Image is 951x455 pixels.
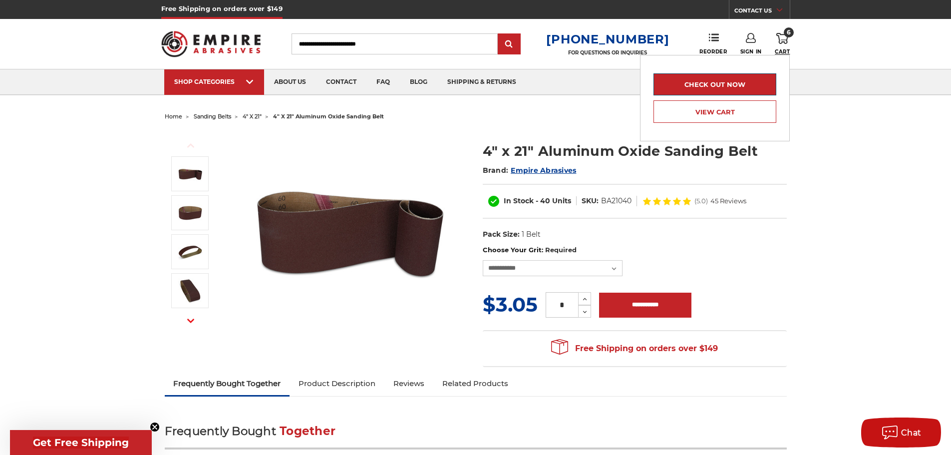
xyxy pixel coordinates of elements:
[264,69,316,95] a: about us
[901,428,922,438] span: Chat
[290,373,384,395] a: Product Description
[194,113,231,120] a: sanding belts
[483,292,538,317] span: $3.05
[699,48,727,55] span: Reorder
[384,373,433,395] a: Reviews
[178,239,203,264] img: 4" x 21" Sanding Belt - Aluminum Oxide
[601,196,632,206] dd: BA21040
[699,33,727,54] a: Reorder
[280,424,335,438] span: Together
[165,424,276,438] span: Frequently Bought
[734,5,790,19] a: CONTACT US
[511,166,576,175] a: Empire Abrasives
[740,48,762,55] span: Sign In
[174,78,254,85] div: SHOP CATEGORIES
[161,24,261,63] img: Empire Abrasives
[316,69,366,95] a: contact
[775,48,790,55] span: Cart
[499,34,519,54] input: Submit
[179,310,203,332] button: Next
[552,196,571,205] span: Units
[433,373,517,395] a: Related Products
[545,246,577,254] small: Required
[861,418,941,448] button: Chat
[483,245,787,255] label: Choose Your Grit:
[178,161,203,186] img: 4" x 21" Aluminum Oxide Sanding Belt
[694,198,708,204] span: (5.0)
[178,200,203,225] img: 4" x 21" AOX Sanding Belt
[179,135,203,156] button: Previous
[165,113,182,120] a: home
[536,196,538,205] span: -
[784,27,794,37] span: 6
[400,69,437,95] a: blog
[653,73,776,95] a: Check out now
[165,373,290,395] a: Frequently Bought Together
[250,131,450,331] img: 4" x 21" Aluminum Oxide Sanding Belt
[178,278,203,303] img: 4" x 21" Sanding Belt - AOX
[710,198,746,204] span: 45 Reviews
[366,69,400,95] a: faq
[150,422,160,432] button: Close teaser
[483,141,787,161] h1: 4" x 21" Aluminum Oxide Sanding Belt
[653,100,776,123] a: View Cart
[551,339,718,359] span: Free Shipping on orders over $149
[522,229,541,240] dd: 1 Belt
[546,49,669,56] p: FOR QUESTIONS OR INQUIRIES
[273,113,384,120] span: 4" x 21" aluminum oxide sanding belt
[437,69,526,95] a: shipping & returns
[504,196,534,205] span: In Stock
[483,166,509,175] span: Brand:
[243,113,262,120] a: 4" x 21"
[10,430,152,455] div: Get Free ShippingClose teaser
[483,229,520,240] dt: Pack Size:
[33,437,129,449] span: Get Free Shipping
[775,33,790,55] a: 6 Cart
[582,196,599,206] dt: SKU:
[546,32,669,46] a: [PHONE_NUMBER]
[540,196,550,205] span: 40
